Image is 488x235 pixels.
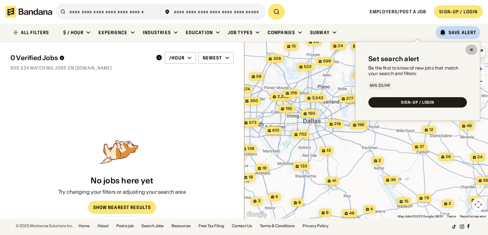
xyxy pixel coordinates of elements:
[93,205,151,210] div: Show Nearest Results
[404,199,408,204] span: 15
[141,224,164,228] a: Search Jobs
[262,165,266,171] span: 18
[228,30,253,35] div: Job Types
[460,215,486,218] a: Report a map error
[326,148,331,153] span: 13
[232,224,252,228] a: Contact Us
[310,30,330,35] div: Subway
[243,86,250,91] span: $74
[10,54,151,62] div: 0 Verified Jobs
[300,163,307,169] span: 133
[97,224,109,228] a: About
[5,6,52,18] img: Bandana logotype
[16,224,73,228] div: © 2025 Workwise Solutions Inc.
[143,30,171,35] div: Industries
[370,9,426,15] a: Employers/Post a job
[304,64,312,70] span: 522
[250,98,258,104] span: 350
[58,188,186,195] div: Try changing your filters or adjusting your search area
[277,94,288,99] span: 2,258
[246,210,267,219] img: Google
[439,9,478,15] div: SIGN-UP / LOGIN
[332,178,336,184] span: 41
[429,127,433,133] span: 12
[247,146,254,151] span: 138
[256,74,261,79] span: 58
[299,132,307,137] span: 702
[391,177,396,183] span: 36
[401,100,434,104] div: SIGN-UP / LOGIN
[357,122,364,128] span: 196
[476,197,479,203] span: 9
[186,30,213,35] div: Education
[303,224,329,228] a: Privacy Policy
[291,44,296,49] span: 15
[169,55,185,61] div: /hour
[346,96,353,101] span: 277
[258,198,260,204] span: 3
[477,154,482,160] span: 24
[370,84,390,87] div: Min $0/hr
[447,215,456,218] a: Terms (opens in new tab)
[466,123,472,129] span: 48
[398,215,443,218] span: Map data ©2025 Google, INEGI
[368,55,419,63] div: Set search alert
[246,210,267,219] a: Open this area in Google Maps (opens a new window)
[249,120,256,125] span: 573
[313,39,319,45] span: 20
[298,200,301,205] span: 8
[248,175,253,180] span: 18
[334,121,341,127] span: 218
[449,201,451,206] span: 2
[98,30,127,35] div: Experience
[272,128,279,133] span: 610
[91,176,153,186] div: No jobs here yet
[312,95,323,101] span: 3,543
[268,30,295,35] div: Companies
[285,106,292,111] span: 195
[63,30,83,35] div: $ / hour
[349,211,354,216] span: 49
[308,111,315,116] span: 160
[424,195,429,201] span: 79
[10,65,234,71] div: 909,534 matching jobs on [DOMAIN_NAME]
[419,144,424,150] span: 37
[116,224,134,228] a: Post a job
[10,75,233,137] div: grid
[323,59,331,64] span: 699
[472,198,485,211] button: Map camera controls
[370,206,373,212] span: 4
[199,224,224,228] a: Free Tax Filing
[203,55,222,61] div: Newest
[326,210,329,215] span: 8
[21,30,49,35] div: ALL FILTERS
[171,224,191,228] a: Resources
[378,158,381,163] span: 2
[275,194,278,200] span: 6
[446,154,451,160] span: 26
[290,90,297,96] span: 316
[273,56,281,61] span: 328
[338,43,343,49] span: 24
[260,224,295,228] a: Terms & Conditions
[449,30,476,35] div: Save Alert
[368,65,467,76] div: Be the first to know of new jobs that match your search and filters:
[79,224,90,228] a: Home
